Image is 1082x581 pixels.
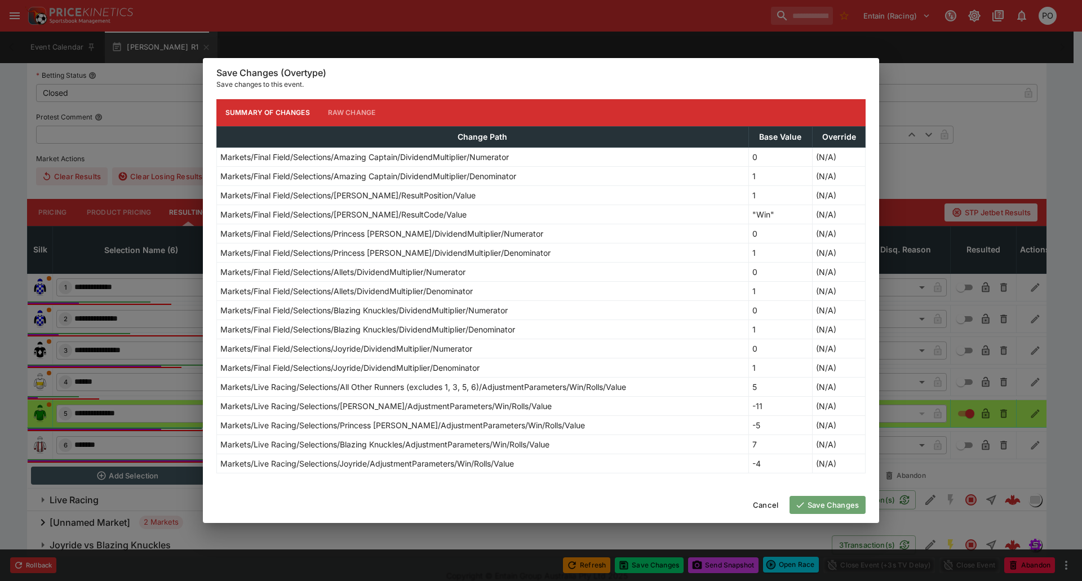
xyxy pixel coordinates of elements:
td: (N/A) [813,166,866,185]
p: Markets/Final Field/Selections/Amazing Captain/DividendMultiplier/Numerator [220,151,509,163]
td: 0 [748,262,812,281]
td: 1 [748,166,812,185]
p: Markets/Live Racing/Selections/Blazing Knuckles/AdjustmentParameters/Win/Rolls/Value [220,438,549,450]
p: Markets/Final Field/Selections/[PERSON_NAME]/ResultCode/Value [220,209,467,220]
p: Markets/Final Field/Selections/Amazing Captain/DividendMultiplier/Denominator [220,170,516,182]
button: Summary of Changes [216,99,319,126]
td: 1 [748,185,812,205]
td: (N/A) [813,358,866,377]
p: Markets/Live Racing/Selections/Princess [PERSON_NAME]/AdjustmentParameters/Win/Rolls/Value [220,419,585,431]
button: Raw Change [319,99,385,126]
td: 7 [748,434,812,454]
td: (N/A) [813,147,866,166]
th: Change Path [217,126,749,147]
td: 1 [748,358,812,377]
p: Markets/Final Field/Selections/Princess [PERSON_NAME]/DividendMultiplier/Numerator [220,228,543,240]
td: -4 [748,454,812,473]
p: Markets/Final Field/Selections/[PERSON_NAME]/ResultPosition/Value [220,189,476,201]
p: Markets/Final Field/Selections/Blazing Knuckles/DividendMultiplier/Numerator [220,304,508,316]
p: Markets/Live Racing/Selections/All Other Runners (excludes 1, 3, 5, 6)/AdjustmentParameters/Win/R... [220,381,626,393]
td: (N/A) [813,300,866,320]
td: (N/A) [813,243,866,262]
td: (N/A) [813,224,866,243]
td: (N/A) [813,396,866,415]
td: (N/A) [813,262,866,281]
p: Markets/Final Field/Selections/Blazing Knuckles/DividendMultiplier/Denominator [220,323,515,335]
td: 0 [748,300,812,320]
h6: Save Changes (Overtype) [216,67,866,79]
td: (N/A) [813,320,866,339]
td: (N/A) [813,339,866,358]
td: 1 [748,281,812,300]
td: (N/A) [813,205,866,224]
th: Base Value [748,126,812,147]
td: (N/A) [813,377,866,396]
td: 5 [748,377,812,396]
td: (N/A) [813,434,866,454]
td: (N/A) [813,454,866,473]
td: -5 [748,415,812,434]
td: (N/A) [813,185,866,205]
td: 0 [748,147,812,166]
button: Save Changes [790,496,866,514]
p: Markets/Live Racing/Selections/Joyride/AdjustmentParameters/Win/Rolls/Value [220,458,514,469]
td: -11 [748,396,812,415]
p: Markets/Final Field/Selections/Allets/DividendMultiplier/Numerator [220,266,465,278]
td: 1 [748,243,812,262]
p: Markets/Final Field/Selections/Princess [PERSON_NAME]/DividendMultiplier/Denominator [220,247,551,259]
td: 0 [748,224,812,243]
p: Markets/Live Racing/Selections/[PERSON_NAME]/AdjustmentParameters/Win/Rolls/Value [220,400,552,412]
td: 0 [748,339,812,358]
button: Cancel [746,496,785,514]
p: Save changes to this event. [216,79,866,90]
td: (N/A) [813,281,866,300]
td: 1 [748,320,812,339]
td: (N/A) [813,415,866,434]
p: Markets/Final Field/Selections/Allets/DividendMultiplier/Denominator [220,285,473,297]
p: Markets/Final Field/Selections/Joyride/DividendMultiplier/Denominator [220,362,480,374]
p: Markets/Final Field/Selections/Joyride/DividendMultiplier/Numerator [220,343,472,354]
td: "Win" [748,205,812,224]
th: Override [813,126,866,147]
